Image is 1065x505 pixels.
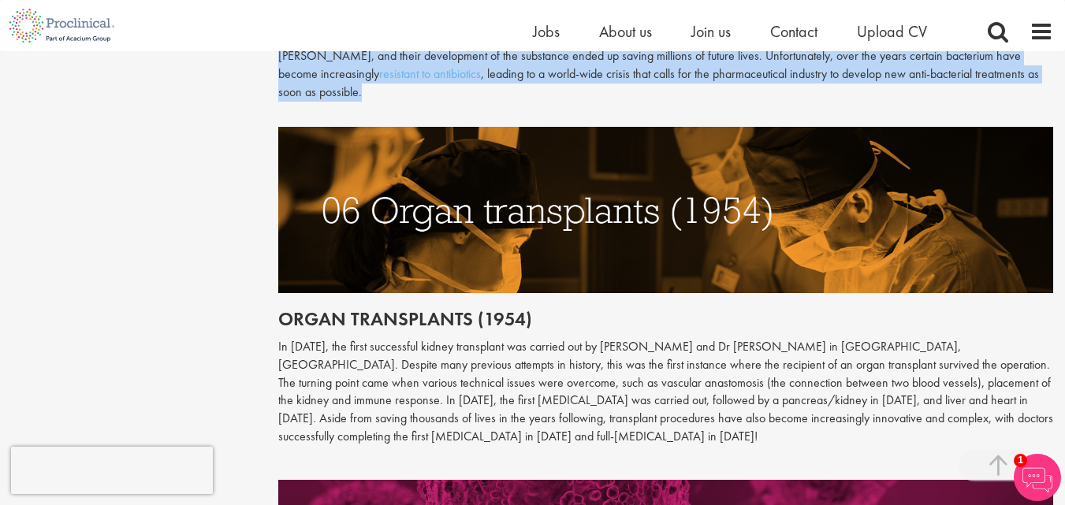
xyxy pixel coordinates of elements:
[857,21,927,42] a: Upload CV
[770,21,817,42] a: Contact
[1014,454,1027,467] span: 1
[1014,454,1061,501] img: Chatbot
[691,21,731,42] a: Join us
[599,21,652,42] a: About us
[278,338,1053,446] p: In [DATE], the first successful kidney transplant was carried out by [PERSON_NAME] and Dr [PERSON...
[379,65,481,82] a: resistant to antibiotics
[278,309,1053,329] h2: Organ transplants (1954)
[533,21,560,42] a: Jobs
[11,447,213,494] iframe: reCAPTCHA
